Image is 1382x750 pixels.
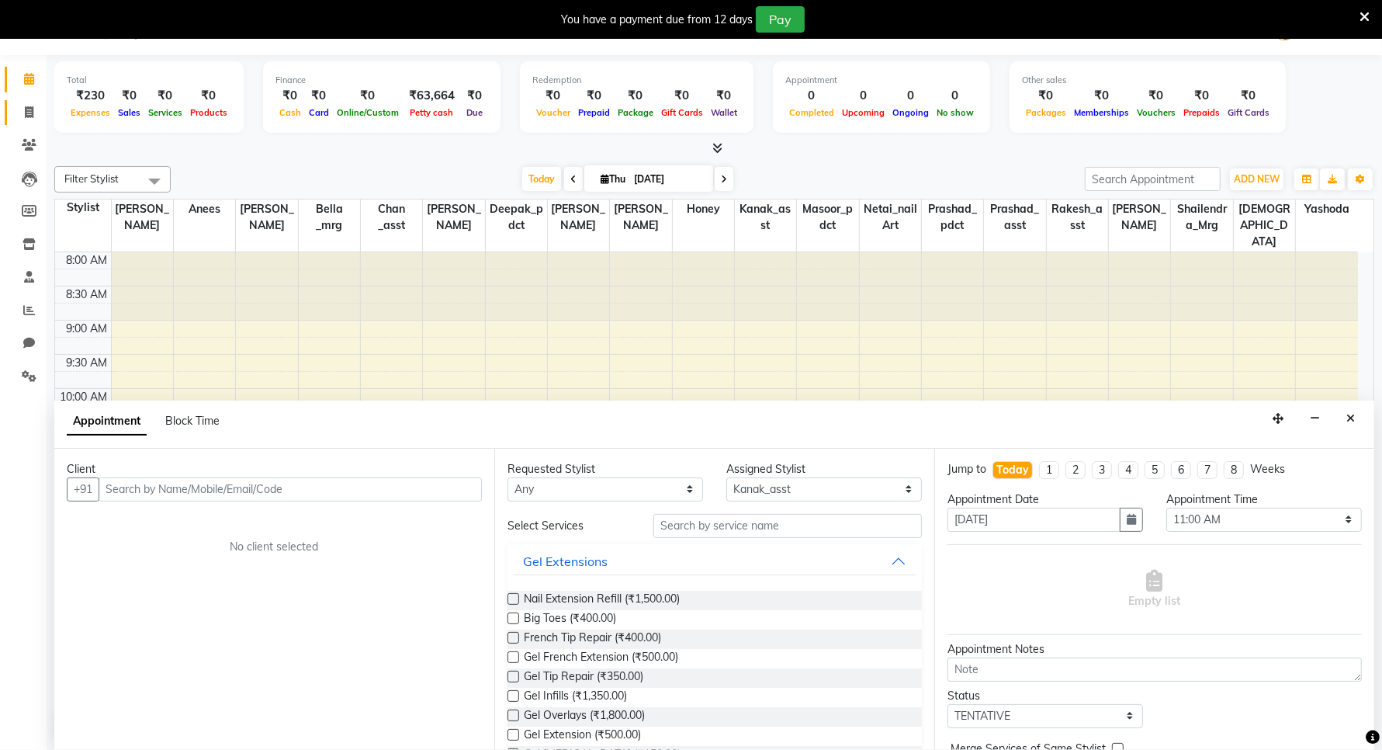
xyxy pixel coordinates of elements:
[1166,491,1362,508] div: Appointment Time
[64,355,111,371] div: 9:30 AM
[532,87,574,105] div: ₹0
[947,461,986,477] div: Jump to
[1070,107,1133,118] span: Memberships
[104,539,445,555] div: No client selected
[726,461,922,477] div: Assigned Stylist
[67,74,231,87] div: Total
[1296,200,1358,219] span: Yashoda
[423,200,484,235] span: [PERSON_NAME]
[186,107,231,118] span: Products
[67,87,114,105] div: ₹230
[236,200,297,235] span: [PERSON_NAME]
[305,107,333,118] span: Card
[1092,461,1112,479] li: 3
[275,74,488,87] div: Finance
[574,87,614,105] div: ₹0
[514,547,916,575] button: Gel Extensions
[996,462,1029,478] div: Today
[144,87,186,105] div: ₹0
[1171,461,1191,479] li: 6
[933,107,978,118] span: No show
[860,200,921,235] span: Netai_nail art
[1250,461,1285,477] div: Weeks
[186,87,231,105] div: ₹0
[1065,461,1086,479] li: 2
[548,200,609,235] span: [PERSON_NAME]
[524,727,641,746] span: Gel Extension (₹500.00)
[785,87,838,105] div: 0
[653,514,922,538] input: Search by service name
[947,508,1120,532] input: yyyy-mm-dd
[144,107,186,118] span: Services
[1118,461,1138,479] li: 4
[333,87,403,105] div: ₹0
[1179,107,1224,118] span: Prepaids
[614,87,657,105] div: ₹0
[947,688,1143,704] div: Status
[496,518,642,534] div: Select Services
[67,477,99,502] button: +91
[735,200,796,235] span: Kanak_asst
[1234,200,1295,252] span: [DEMOGRAPHIC_DATA]
[1047,200,1108,235] span: Rakesh_asst
[838,87,888,105] div: 0
[838,107,888,118] span: Upcoming
[524,668,643,688] span: Gel Tip Repair (₹350.00)
[1022,74,1273,87] div: Other sales
[1197,461,1217,479] li: 7
[67,461,482,477] div: Client
[922,200,983,235] span: Prashad_pdct
[174,200,235,219] span: Anees
[785,107,838,118] span: Completed
[947,491,1143,508] div: Appointment Date
[403,87,461,105] div: ₹63,664
[597,173,629,185] span: Thu
[165,414,220,428] span: Block Time
[657,87,707,105] div: ₹0
[275,87,305,105] div: ₹0
[1085,167,1221,191] input: Search Appointment
[1128,570,1180,609] span: Empty list
[112,200,173,235] span: [PERSON_NAME]
[629,168,707,191] input: 2025-09-04
[507,461,703,477] div: Requested Stylist
[657,107,707,118] span: Gift Cards
[561,12,753,28] div: You have a payment due from 12 days
[1179,87,1224,105] div: ₹0
[64,252,111,269] div: 8:00 AM
[486,200,547,235] span: Deepak_pdct
[610,200,671,235] span: [PERSON_NAME]
[614,107,657,118] span: Package
[1234,173,1280,185] span: ADD NEW
[532,107,574,118] span: Voucher
[305,87,333,105] div: ₹0
[532,74,741,87] div: Redemption
[888,107,933,118] span: Ongoing
[64,321,111,337] div: 9:00 AM
[524,707,645,727] span: Gel Overlays (₹1,800.00)
[524,591,680,610] span: Nail Extension Refill (₹1,500.00)
[461,87,488,105] div: ₹0
[797,200,858,235] span: Masoor_pdct
[462,107,487,118] span: Due
[407,107,458,118] span: Petty cash
[64,286,111,303] div: 8:30 AM
[673,200,734,219] span: Honey
[524,630,661,649] span: French Tip Repair (₹400.00)
[1133,107,1179,118] span: Vouchers
[299,200,360,235] span: Bella _mrg
[1224,107,1273,118] span: Gift Cards
[1171,200,1232,235] span: Shailendra_Mrg
[333,107,403,118] span: Online/Custom
[55,200,111,216] div: Stylist
[1224,87,1273,105] div: ₹0
[114,107,144,118] span: Sales
[67,408,147,436] span: Appointment
[99,477,482,502] input: Search by Name/Mobile/Email/Code
[785,74,978,87] div: Appointment
[947,641,1362,658] div: Appointment Notes
[707,87,741,105] div: ₹0
[1109,200,1170,235] span: [PERSON_NAME]
[1133,87,1179,105] div: ₹0
[361,200,422,235] span: Chan _asst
